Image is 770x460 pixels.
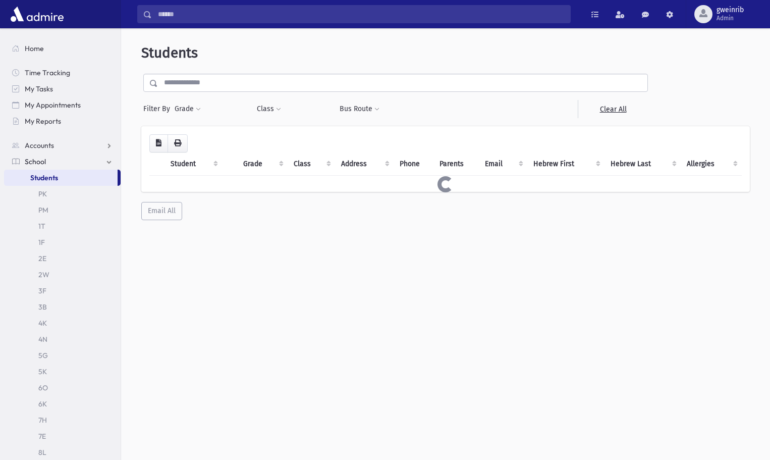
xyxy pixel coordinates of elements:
th: Parents [433,152,479,176]
th: Phone [394,152,434,176]
a: Clear All [578,100,648,118]
a: 6K [4,396,121,412]
span: Admin [717,14,744,22]
a: 2W [4,267,121,283]
span: Students [30,173,58,182]
a: 7E [4,428,121,444]
span: Home [25,44,44,53]
a: 3B [4,299,121,315]
a: PM [4,202,121,218]
img: AdmirePro [8,4,66,24]
button: Print [168,134,188,152]
button: CSV [149,134,168,152]
button: Class [256,100,282,118]
span: Time Tracking [25,68,70,77]
th: Grade [237,152,287,176]
a: PK [4,186,121,202]
a: My Reports [4,113,121,129]
a: 2E [4,250,121,267]
a: 5K [4,364,121,380]
span: School [25,157,46,166]
a: Accounts [4,137,121,154]
a: 4N [4,331,121,347]
input: Search [152,5,570,23]
a: 5G [4,347,121,364]
a: School [4,154,121,170]
button: Grade [174,100,201,118]
span: Students [141,44,198,61]
th: Address [335,152,394,176]
span: My Appointments [25,100,81,110]
span: Accounts [25,141,54,150]
a: Students [4,170,118,186]
span: gweinrib [717,6,744,14]
th: Hebrew Last [604,152,681,176]
button: Email All [141,202,182,220]
span: Filter By [143,104,174,114]
a: 7H [4,412,121,428]
th: Hebrew First [527,152,604,176]
a: 1F [4,234,121,250]
a: 6O [4,380,121,396]
span: My Tasks [25,84,53,93]
a: My Tasks [4,81,121,97]
th: Email [479,152,527,176]
button: Bus Route [339,100,380,118]
a: 4K [4,315,121,331]
span: My Reports [25,117,61,126]
th: Student [164,152,222,176]
th: Allergies [681,152,742,176]
a: 1T [4,218,121,234]
a: Home [4,40,121,57]
th: Class [288,152,336,176]
a: Time Tracking [4,65,121,81]
a: My Appointments [4,97,121,113]
a: 3F [4,283,121,299]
